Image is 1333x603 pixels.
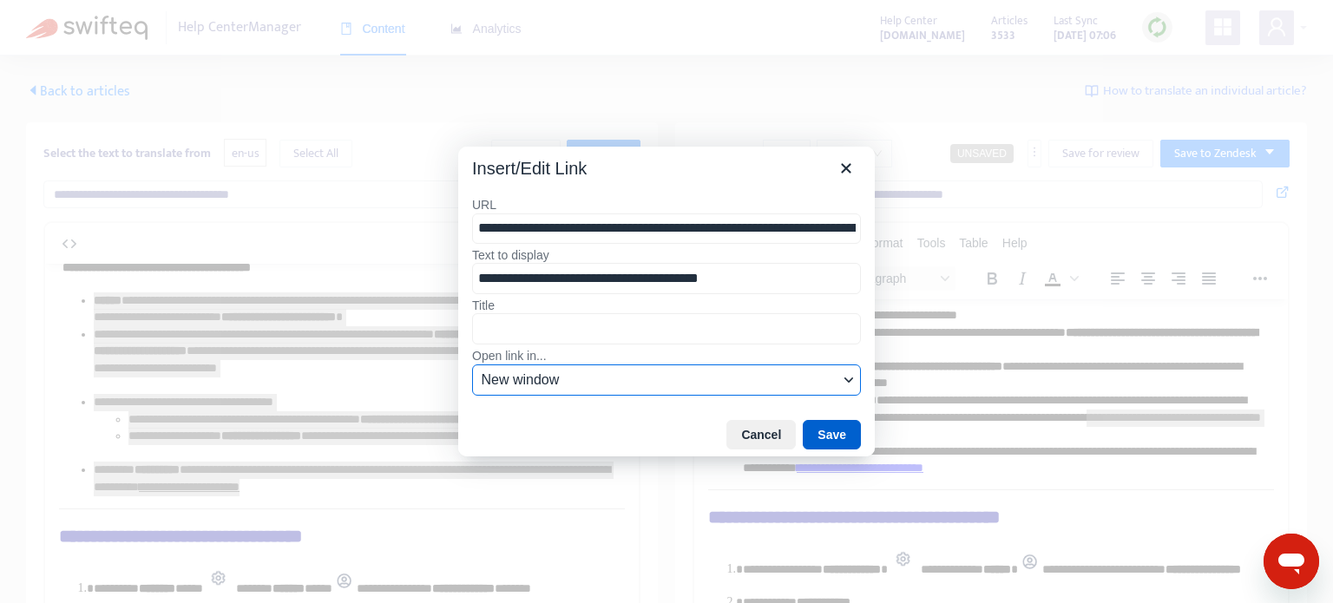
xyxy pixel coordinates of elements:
[472,247,861,263] label: Text to display
[803,420,861,449] button: Save
[482,370,838,390] span: New window
[472,197,861,213] label: URL
[831,154,861,183] button: Close
[1264,534,1319,589] iframe: Botón para iniciar la ventana de mensajería
[472,298,861,313] label: Title
[726,420,796,449] button: Cancel
[472,157,587,180] div: Insert/Edit Link
[472,348,861,364] label: Open link in...
[472,364,861,396] button: Open link in...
